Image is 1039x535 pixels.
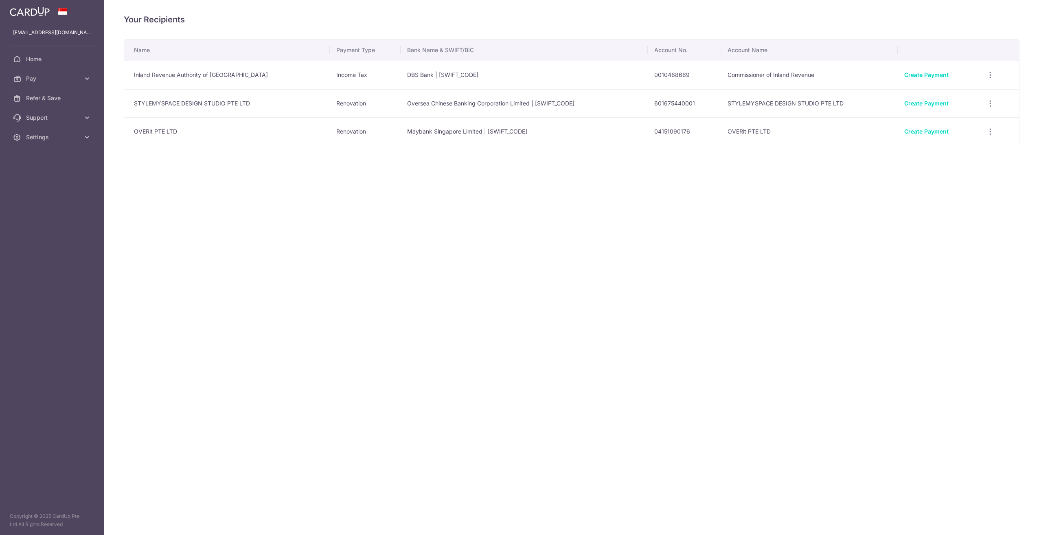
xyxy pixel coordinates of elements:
td: 04151090176 [648,117,721,146]
td: 0010468669 [648,61,721,89]
td: STYLEMYSPACE DESIGN STUDIO PTE LTD [721,89,898,118]
td: DBS Bank | [SWIFT_CODE] [401,61,647,89]
td: Inland Revenue Authority of [GEOGRAPHIC_DATA] [124,61,330,89]
a: Create Payment [904,128,949,135]
th: Account No. [648,39,721,61]
td: STYLEMYSPACE DESIGN STUDIO PTE LTD [124,89,330,118]
td: Renovation [330,89,401,118]
th: Account Name [721,39,898,61]
th: Bank Name & SWIFT/BIC [401,39,647,61]
a: Create Payment [904,100,949,107]
span: Pay [26,75,80,83]
span: Support [26,114,80,122]
th: Payment Type [330,39,401,61]
td: Oversea Chinese Banking Corporation Limited | [SWIFT_CODE] [401,89,647,118]
a: Create Payment [904,71,949,78]
span: Refer & Save [26,94,80,102]
p: [EMAIL_ADDRESS][DOMAIN_NAME] [13,29,91,37]
td: OVERit PTE LTD [124,117,330,146]
td: Maybank Singapore Limited | [SWIFT_CODE] [401,117,647,146]
span: Settings [26,133,80,141]
span: Home [26,55,80,63]
td: OVERit PTE LTD [721,117,898,146]
h4: Your Recipients [124,13,1019,26]
td: 601675440001 [648,89,721,118]
img: CardUp [10,7,50,16]
th: Name [124,39,330,61]
td: Commissioner of Inland Revenue [721,61,898,89]
td: Income Tax [330,61,401,89]
td: Renovation [330,117,401,146]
